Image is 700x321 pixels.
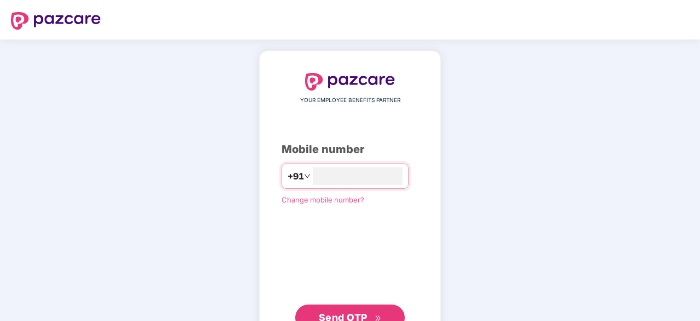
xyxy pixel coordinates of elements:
span: YOUR EMPLOYEE BENEFITS PARTNER [300,96,400,105]
a: Change mobile number? [282,195,364,204]
img: logo [305,73,395,91]
span: +91 [288,170,304,183]
img: logo [11,12,101,30]
div: Mobile number [282,141,418,158]
span: down [304,173,311,179]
